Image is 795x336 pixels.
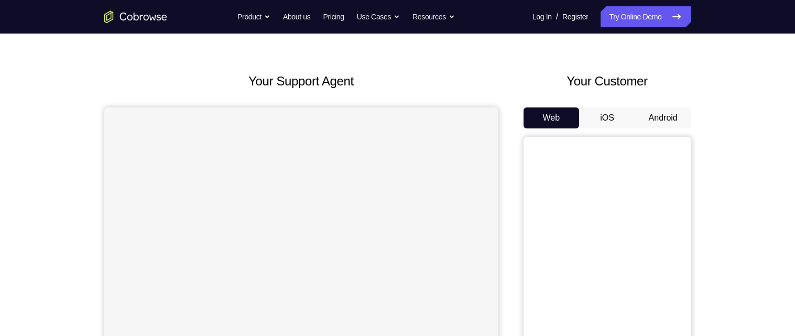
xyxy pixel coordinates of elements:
[556,10,558,23] span: /
[635,107,691,128] button: Android
[579,107,635,128] button: iOS
[562,6,588,27] a: Register
[532,6,552,27] a: Log In
[237,6,270,27] button: Product
[323,6,344,27] a: Pricing
[524,107,580,128] button: Web
[104,72,498,91] h2: Your Support Agent
[104,10,167,23] a: Go to the home page
[524,72,691,91] h2: Your Customer
[601,6,691,27] a: Try Online Demo
[357,6,400,27] button: Use Cases
[412,6,455,27] button: Resources
[283,6,310,27] a: About us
